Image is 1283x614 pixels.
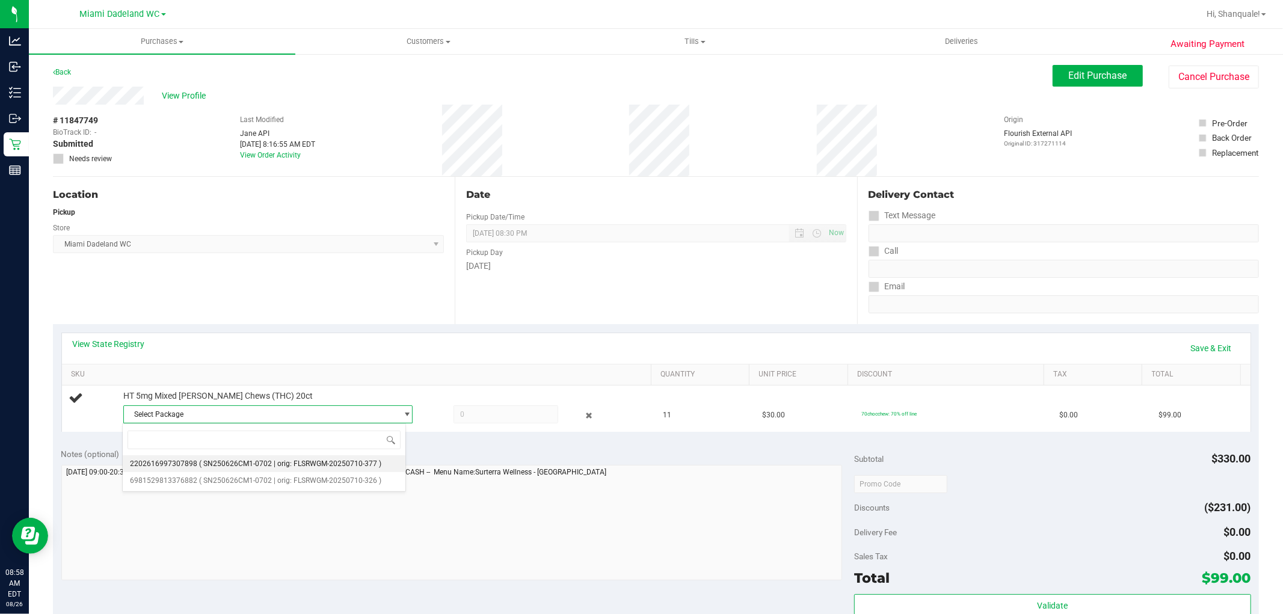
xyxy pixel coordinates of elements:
input: Format: (999) 999-9999 [869,260,1259,278]
a: Quantity [660,370,745,379]
span: # 11847749 [53,114,98,127]
a: View State Registry [73,338,145,350]
span: View Profile [162,90,210,102]
a: Discount [857,370,1039,379]
label: Pickup Day [466,247,503,258]
span: Awaiting Payment [1171,37,1245,51]
span: BioTrack ID: [53,127,91,138]
input: Format: (999) 999-9999 [869,224,1259,242]
span: $330.00 [1212,452,1251,465]
span: Total [854,569,890,586]
span: $99.00 [1158,410,1181,421]
span: Sales Tax [854,551,888,561]
span: Customers [296,36,561,47]
div: Flourish External API [1004,128,1072,148]
p: 08:58 AM EDT [5,567,23,600]
a: SKU [71,370,647,379]
span: Notes (optional) [61,449,120,459]
a: Customers [295,29,562,54]
a: Deliveries [828,29,1095,54]
span: 11 [663,410,672,421]
span: Discounts [854,497,890,518]
a: Purchases [29,29,295,54]
span: $30.00 [762,410,785,421]
span: Hi, Shanquale! [1207,9,1260,19]
button: Cancel Purchase [1169,66,1259,88]
span: Deliveries [929,36,994,47]
div: Replacement [1212,147,1258,159]
a: Tills [562,29,828,54]
span: $0.00 [1059,410,1078,421]
p: 08/26 [5,600,23,609]
label: Pickup Date/Time [466,212,525,223]
span: $99.00 [1202,569,1251,586]
a: View Order Activity [240,151,301,159]
div: Back Order [1212,132,1252,144]
inline-svg: Retail [9,138,21,150]
span: Subtotal [854,454,884,464]
a: Back [53,68,71,76]
span: ($231.00) [1205,501,1251,514]
a: Tax [1053,370,1137,379]
span: $0.00 [1224,526,1251,538]
div: [DATE] [466,260,846,272]
strong: Pickup [53,208,75,216]
label: Store [53,223,70,233]
label: Text Message [869,207,936,224]
iframe: Resource center [12,518,48,554]
span: Needs review [69,153,112,164]
span: select [396,406,411,423]
span: Purchases [29,36,295,47]
div: Location [53,188,444,202]
input: Promo Code [854,475,947,493]
button: Edit Purchase [1053,65,1143,87]
inline-svg: Outbound [9,112,21,124]
a: Save & Exit [1183,338,1240,358]
span: 70chocchew: 70% off line [861,411,917,417]
a: Total [1152,370,1236,379]
div: [DATE] 8:16:55 AM EDT [240,139,315,150]
span: Miami Dadeland WC [80,9,160,19]
inline-svg: Inventory [9,87,21,99]
div: Jane API [240,128,315,139]
span: Edit Purchase [1069,70,1127,81]
label: Email [869,278,905,295]
inline-svg: Inbound [9,61,21,73]
inline-svg: Analytics [9,35,21,47]
div: Date [466,188,846,202]
span: Submitted [53,138,93,150]
span: - [94,127,96,138]
span: HT 5mg Mixed [PERSON_NAME] Chews (THC) 20ct [123,390,313,402]
inline-svg: Reports [9,164,21,176]
span: Delivery Fee [854,527,897,537]
span: Tills [562,36,828,47]
label: Last Modified [240,114,284,125]
a: Unit Price [759,370,843,379]
label: Origin [1004,114,1023,125]
div: Pre-Order [1212,117,1248,129]
div: Delivery Contact [869,188,1259,202]
span: $0.00 [1224,550,1251,562]
span: Select Package [124,406,397,423]
span: Validate [1037,601,1068,610]
label: Call [869,242,899,260]
p: Original ID: 317271114 [1004,139,1072,148]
